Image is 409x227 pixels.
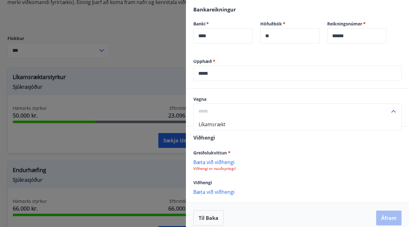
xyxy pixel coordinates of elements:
span: Viðhengi [193,134,215,141]
button: Til baka [193,210,224,226]
p: Bæta við viðhengi [193,159,402,165]
span: Greiðslukvittun [193,150,231,156]
p: Bæta við viðhengi [193,189,402,195]
label: Höfuðbók [260,21,320,27]
span: Viðhengi [193,180,212,185]
label: Upphæð [193,58,402,65]
span: Bankareikningur [193,6,236,13]
label: Banki [193,21,253,27]
label: Reikningsnúmer [327,21,387,27]
li: Líkamsrækt [194,119,401,130]
div: Upphæð [193,66,402,81]
label: Vegna [193,96,402,102]
p: Viðhengi er nauðsynlegt! [193,166,402,171]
